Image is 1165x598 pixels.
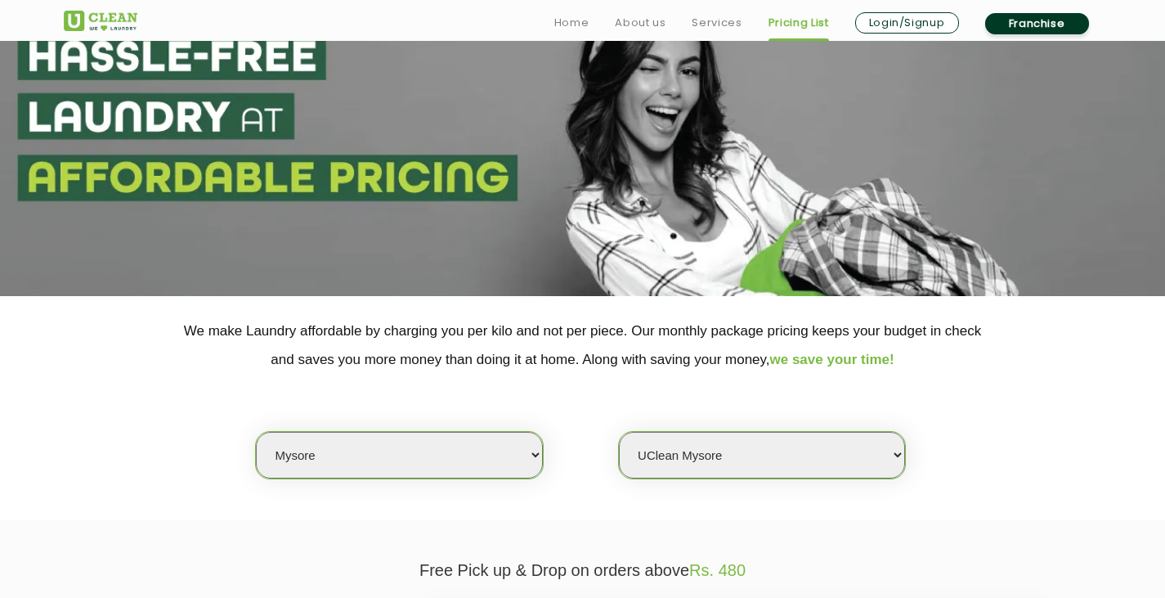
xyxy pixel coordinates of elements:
a: Login/Signup [855,12,959,34]
a: Pricing List [768,13,829,33]
a: Home [554,13,589,33]
p: We make Laundry affordable by charging you per kilo and not per piece. Our monthly package pricin... [64,317,1102,374]
p: Free Pick up & Drop on orders above [64,561,1102,580]
img: UClean Laundry and Dry Cleaning [64,11,137,31]
span: Rs. 480 [689,561,746,579]
a: Franchise [985,13,1089,34]
a: Services [692,13,742,33]
span: we save your time! [770,352,894,367]
a: About us [615,13,665,33]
